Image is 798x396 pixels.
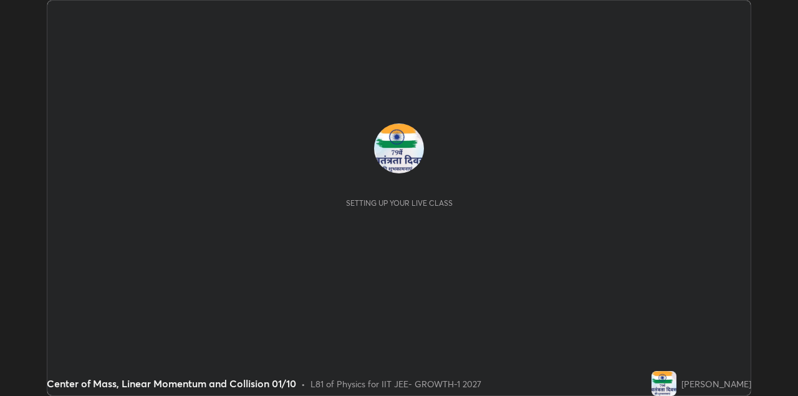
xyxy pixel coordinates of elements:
img: c57a08d951e64954a05074b586d77cbe.jpg [651,371,676,396]
div: L81 of Physics for IIT JEE- GROWTH-1 2027 [310,377,481,390]
div: • [301,377,305,390]
div: [PERSON_NAME] [681,377,751,390]
div: Setting up your live class [346,198,453,208]
img: c57a08d951e64954a05074b586d77cbe.jpg [374,123,424,173]
div: Center of Mass, Linear Momentum and Collision 01/10 [47,376,296,391]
